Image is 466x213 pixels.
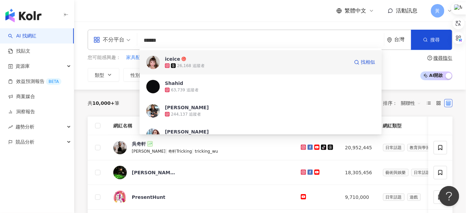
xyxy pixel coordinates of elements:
span: 活動訊息 [396,7,417,14]
div: 不分平台 [93,34,124,45]
a: 找相似 [354,56,375,69]
img: logo [5,9,41,22]
span: question-circle [428,56,432,60]
span: 找相似 [361,59,375,66]
button: 性別 [123,68,155,82]
div: [PERSON_NAME] [165,104,209,111]
span: 日常話題 [383,193,405,201]
div: iceice [165,56,180,62]
iframe: Help Scout Beacon - Open [439,186,459,206]
div: [PERSON_NAME] [PERSON_NAME] [132,169,176,176]
span: appstore [93,36,100,43]
span: 資源庫 [16,59,30,74]
img: KOL Avatar [113,141,127,154]
div: 共 筆 [88,100,119,106]
span: 日常話題 [411,169,433,176]
span: 日常話題 [383,144,405,151]
a: searchAI 找網紅 [8,33,36,39]
span: 競品分析 [16,134,34,150]
span: 遊戲 [407,193,421,201]
div: 244,137 追蹤者 [171,112,201,117]
a: 洞察報告 [8,109,35,115]
span: 關聯性 [401,98,421,109]
span: | [192,148,195,154]
th: 網紅名稱 [108,117,295,135]
span: 藝術與娛樂 [383,169,409,176]
a: KOL Avatar吳奇軒[PERSON_NAME]|奇軒Tricking|tricking_wu [113,141,290,155]
button: 家具配置 [126,54,145,61]
a: 商案媒合 [8,93,35,100]
div: 26,168 追蹤者 [177,63,205,69]
img: KOL Avatar [146,104,160,118]
img: KOL Avatar [113,166,127,179]
a: 效益預測報告BETA [8,78,61,85]
div: 排序： [383,98,425,109]
span: 10,000+ [92,100,115,106]
span: 黃 [435,7,440,14]
span: 奇軒Tricking [168,149,192,154]
div: 搜尋指引 [434,55,453,61]
td: 18,305,456 [340,160,378,185]
span: rise [8,125,13,129]
a: 找貼文 [8,48,30,55]
span: 搜尋 [431,37,440,42]
span: 趨勢分析 [16,119,34,134]
span: 教育與學習 [407,144,433,151]
button: 搜尋 [411,30,452,50]
span: 類型 [95,72,104,78]
div: 63,739 追蹤者 [171,87,199,93]
td: 9,710,000 [340,185,378,210]
span: | [166,148,169,154]
img: KOL Avatar [113,190,127,204]
img: KOL Avatar [146,56,160,69]
span: environment [387,37,392,42]
div: 台灣 [394,37,411,42]
button: 類型 [88,68,119,82]
span: 性別 [130,72,140,78]
img: KOL Avatar [146,128,160,142]
div: PresentHunt [132,194,166,201]
img: KOL Avatar [146,80,160,93]
td: 20,952,445 [340,135,378,160]
span: [PERSON_NAME] [132,149,166,154]
span: 您可能感興趣： [88,54,121,61]
span: tricking_wu [195,149,218,154]
a: KOL Avatar[PERSON_NAME] [PERSON_NAME] [113,166,290,179]
span: 繁體中文 [345,7,366,14]
div: 吳奇軒 [132,141,146,147]
div: Shahid [165,80,183,87]
div: [PERSON_NAME] [165,128,209,135]
a: KOL AvatarPresentHunt [113,190,290,204]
